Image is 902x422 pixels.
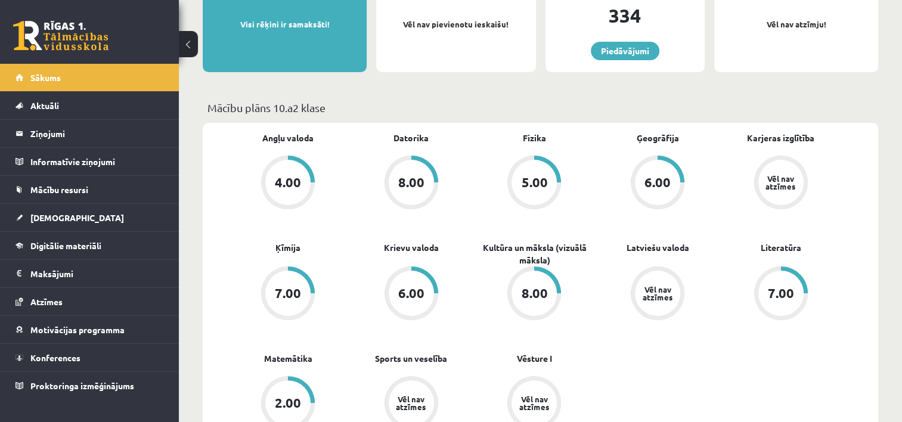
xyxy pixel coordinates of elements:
[30,212,124,223] span: [DEMOGRAPHIC_DATA]
[30,240,101,251] span: Digitālie materiāli
[395,395,428,411] div: Vēl nav atzīmes
[393,132,429,144] a: Datorika
[591,42,659,60] a: Piedāvājumi
[517,395,551,411] div: Vēl nav atzīmes
[262,132,314,144] a: Angļu valoda
[384,241,439,254] a: Krievu valoda
[30,100,59,111] span: Aktuāli
[747,132,814,144] a: Karjeras izglītība
[209,18,361,30] p: Visi rēķini ir samaksāti!
[264,352,312,365] a: Matemātika
[764,175,798,190] div: Vēl nav atzīmes
[30,324,125,335] span: Motivācijas programma
[644,176,671,189] div: 6.00
[30,296,63,307] span: Atzīmes
[521,287,547,300] div: 8.00
[30,260,164,287] legend: Maksājumi
[275,396,301,409] div: 2.00
[473,241,596,266] a: Kultūra un māksla (vizuālā māksla)
[30,72,61,83] span: Sākums
[275,176,301,189] div: 4.00
[16,64,164,91] a: Sākums
[382,18,529,30] p: Vēl nav pievienotu ieskaišu!
[30,148,164,175] legend: Informatīvie ziņojumi
[761,241,801,254] a: Literatūra
[720,18,872,30] p: Vēl nav atzīmju!
[719,266,842,322] a: 7.00
[398,287,424,300] div: 6.00
[517,352,552,365] a: Vēsture I
[16,316,164,343] a: Motivācijas programma
[350,156,473,212] a: 8.00
[521,176,547,189] div: 5.00
[375,352,447,365] a: Sports un veselība
[641,286,674,301] div: Vēl nav atzīmes
[30,352,80,363] span: Konferences
[227,156,350,212] a: 4.00
[275,287,301,300] div: 7.00
[227,266,350,322] a: 7.00
[523,132,546,144] a: Fizika
[637,132,679,144] a: Ģeogrāfija
[16,288,164,315] a: Atzīmes
[16,204,164,231] a: [DEMOGRAPHIC_DATA]
[30,380,134,391] span: Proktoringa izmēģinājums
[719,156,842,212] a: Vēl nav atzīmes
[207,100,873,116] p: Mācību plāns 10.a2 klase
[30,120,164,147] legend: Ziņojumi
[30,184,88,195] span: Mācību resursi
[16,176,164,203] a: Mācību resursi
[473,266,596,322] a: 8.00
[13,21,109,51] a: Rīgas 1. Tālmācības vidusskola
[545,1,705,30] div: 334
[16,120,164,147] a: Ziņojumi
[16,372,164,399] a: Proktoringa izmēģinājums
[627,241,689,254] a: Latviešu valoda
[596,156,720,212] a: 6.00
[16,92,164,119] a: Aktuāli
[16,232,164,259] a: Digitālie materiāli
[398,176,424,189] div: 8.00
[350,266,473,322] a: 6.00
[16,260,164,287] a: Maksājumi
[275,241,300,254] a: Ķīmija
[768,287,794,300] div: 7.00
[596,266,720,322] a: Vēl nav atzīmes
[16,148,164,175] a: Informatīvie ziņojumi
[473,156,596,212] a: 5.00
[16,344,164,371] a: Konferences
